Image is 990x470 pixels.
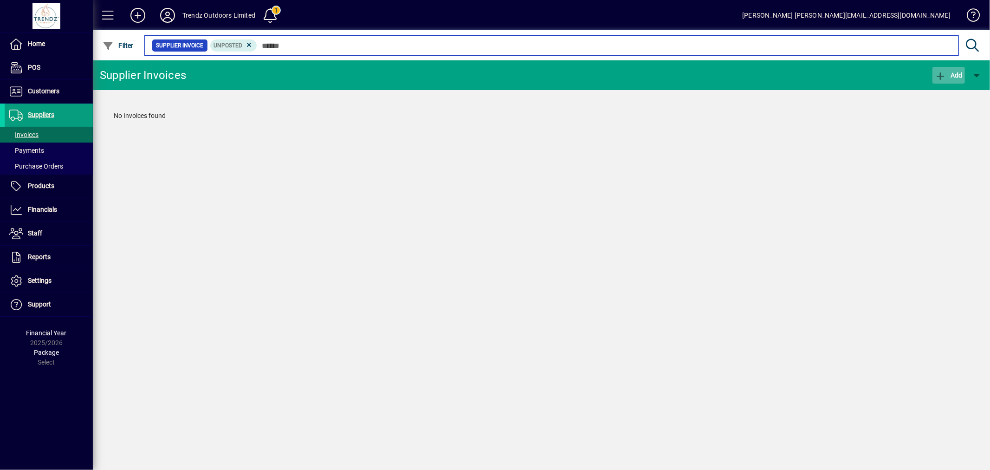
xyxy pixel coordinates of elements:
[5,33,93,56] a: Home
[9,163,63,170] span: Purchase Orders
[28,64,40,71] span: POS
[103,42,134,49] span: Filter
[28,300,51,308] span: Support
[34,349,59,356] span: Package
[28,40,45,47] span: Home
[156,41,204,50] span: Supplier Invoice
[28,182,54,189] span: Products
[28,253,51,261] span: Reports
[5,143,93,158] a: Payments
[5,127,93,143] a: Invoices
[5,246,93,269] a: Reports
[100,68,186,83] div: Supplier Invoices
[5,80,93,103] a: Customers
[5,222,93,245] a: Staff
[932,67,965,84] button: Add
[5,175,93,198] a: Products
[5,56,93,79] a: POS
[100,37,136,54] button: Filter
[123,7,153,24] button: Add
[28,206,57,213] span: Financials
[104,102,978,130] div: No Invoices found
[935,72,963,79] span: Add
[5,198,93,222] a: Financials
[960,2,978,32] a: Knowledge Base
[28,111,54,118] span: Suppliers
[26,329,67,337] span: Financial Year
[5,293,93,316] a: Support
[28,229,42,237] span: Staff
[9,147,44,154] span: Payments
[182,8,255,23] div: Trendz Outdoors Limited
[28,87,59,95] span: Customers
[214,42,243,49] span: Unposted
[9,131,39,138] span: Invoices
[5,269,93,293] a: Settings
[28,277,52,284] span: Settings
[742,8,951,23] div: [PERSON_NAME] [PERSON_NAME][EMAIL_ADDRESS][DOMAIN_NAME]
[210,39,257,52] mat-chip: Invoice Status: Unposted
[153,7,182,24] button: Profile
[5,158,93,174] a: Purchase Orders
